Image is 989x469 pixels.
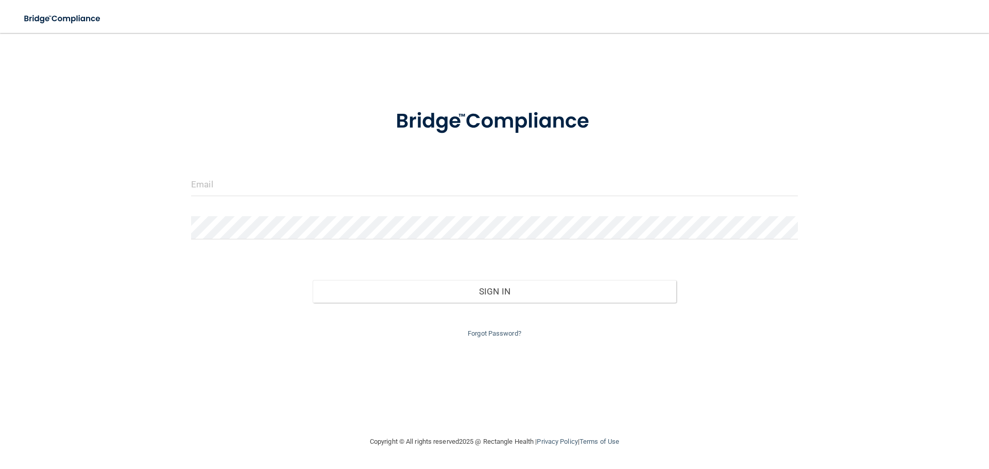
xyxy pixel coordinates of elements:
[306,425,683,458] div: Copyright © All rights reserved 2025 @ Rectangle Health | |
[468,329,521,337] a: Forgot Password?
[579,438,619,445] a: Terms of Use
[191,173,798,196] input: Email
[15,8,110,29] img: bridge_compliance_login_screen.278c3ca4.svg
[537,438,577,445] a: Privacy Policy
[374,95,615,148] img: bridge_compliance_login_screen.278c3ca4.svg
[313,280,677,303] button: Sign In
